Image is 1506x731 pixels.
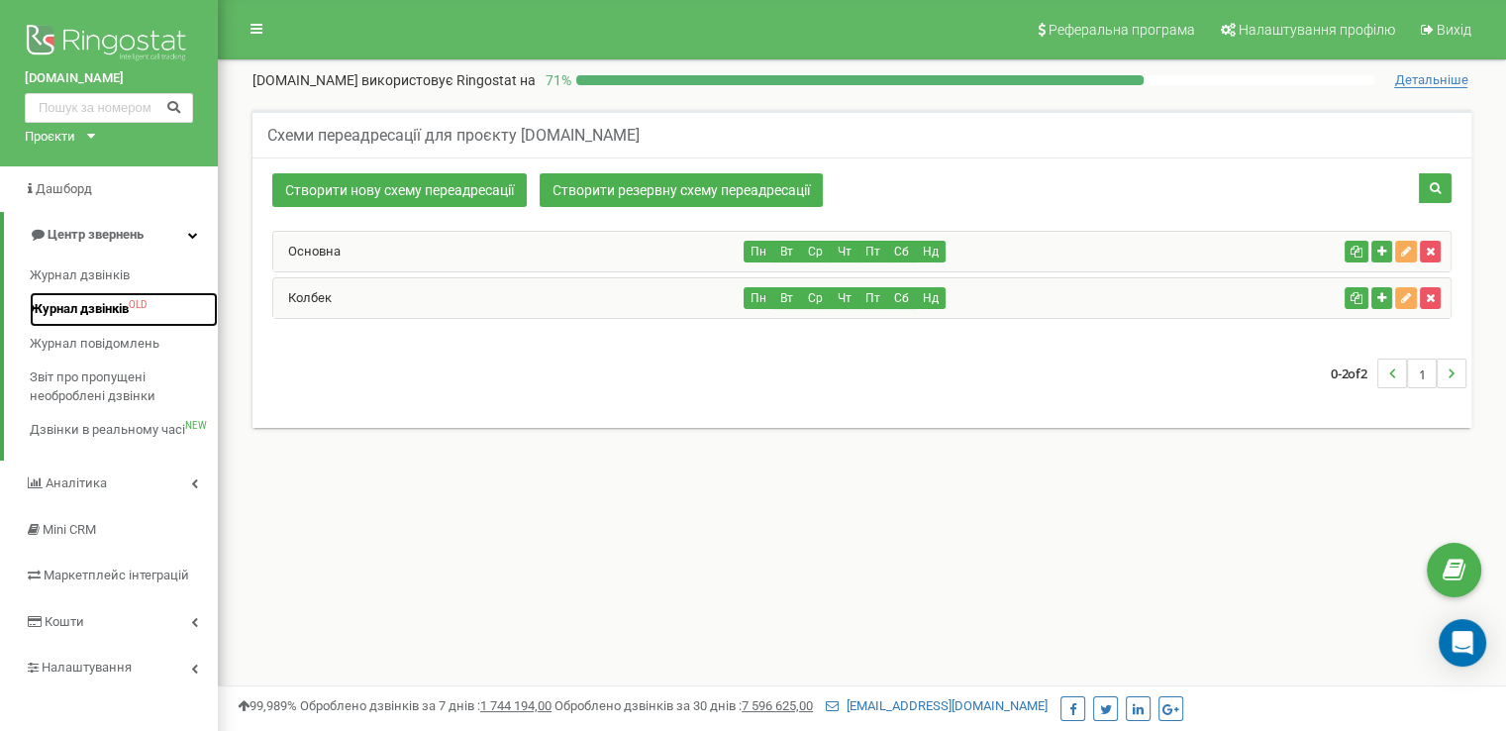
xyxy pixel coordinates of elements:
a: Створити резервну схему переадресації [540,173,823,207]
a: Журнал повідомлень [30,327,218,362]
img: Ringostat logo [25,20,193,69]
button: Чт [830,287,859,309]
button: Ср [801,241,831,262]
span: Детальніше [1394,72,1467,88]
span: Оброблено дзвінків за 30 днів : [554,698,813,713]
a: Журнал дзвінків [30,259,218,293]
span: Звіт про пропущені необроблені дзвінки [30,368,208,405]
button: Пошук схеми переадресації [1419,173,1452,203]
a: Дзвінки в реальному часіNEW [30,413,218,448]
input: Пошук за номером [25,93,193,123]
a: Журнал дзвінківOLD [30,292,218,327]
span: 0-2 2 [1331,359,1377,388]
span: Аналiтика [46,475,107,490]
span: Оброблено дзвінків за 7 днів : [300,698,552,713]
button: Вт [772,287,802,309]
li: 1 [1407,359,1437,388]
button: Пн [744,241,773,262]
button: Ср [801,287,831,309]
a: Колбек [273,290,332,305]
span: Mini CRM [43,522,96,537]
a: Створити нову схему переадресації [272,173,527,207]
p: [DOMAIN_NAME] [252,70,536,90]
div: Open Intercom Messenger [1439,619,1486,667]
span: Журнал повідомлень [30,335,159,354]
u: 7 596 625,00 [742,698,813,713]
span: of [1348,365,1360,382]
button: Чт [830,241,859,262]
span: Журнал дзвінків [30,300,129,319]
a: Звіт про пропущені необроблені дзвінки [30,361,218,413]
button: Нд [916,241,946,262]
span: Центр звернень [48,227,144,242]
span: Дашборд [36,181,92,196]
nav: ... [1331,339,1466,408]
button: Сб [887,241,917,262]
a: Основна [273,244,341,259]
span: Журнал дзвінків [30,266,130,285]
h5: Схеми переадресації для проєкту [DOMAIN_NAME] [267,127,640,145]
p: 71 % [536,70,576,90]
span: Налаштування [42,660,132,675]
a: [DOMAIN_NAME] [25,69,193,88]
button: Пн [744,287,773,309]
div: Проєкти [25,128,75,147]
button: Вт [772,241,802,262]
span: використовує Ringostat на [361,72,536,88]
button: Сб [887,287,917,309]
span: Вихід [1437,22,1471,38]
span: Маркетплейс інтеграцій [44,568,189,582]
span: Кошти [45,614,84,629]
button: Пт [858,287,888,309]
u: 1 744 194,00 [480,698,552,713]
span: Реферальна програма [1049,22,1195,38]
span: Дзвінки в реальному часі [30,421,185,440]
button: Нд [916,287,946,309]
span: 99,989% [238,698,297,713]
button: Пт [858,241,888,262]
a: Центр звернень [4,212,218,259]
a: [EMAIL_ADDRESS][DOMAIN_NAME] [826,698,1048,713]
span: Налаштування профілю [1239,22,1395,38]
